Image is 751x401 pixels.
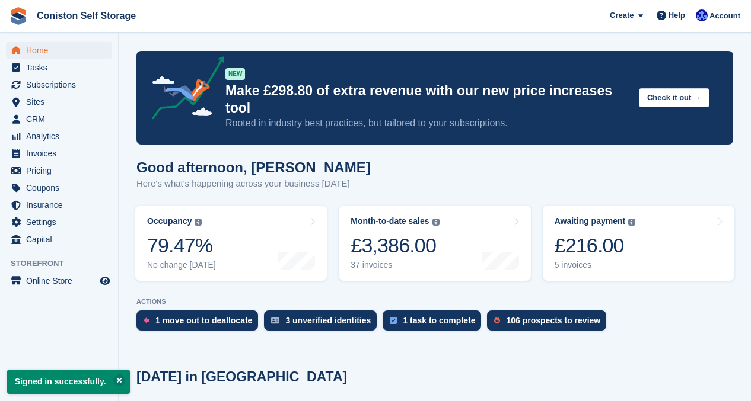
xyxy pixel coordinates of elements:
a: Awaiting payment £216.00 5 invoices [543,206,734,281]
a: menu [6,231,112,248]
img: move_outs_to_deallocate_icon-f764333ba52eb49d3ac5e1228854f67142a1ed5810a6f6cc68b1a99e826820c5.svg [144,317,149,324]
span: Help [669,9,685,21]
a: menu [6,214,112,230]
a: 106 prospects to review [487,310,612,336]
a: menu [6,162,112,179]
div: Awaiting payment [555,216,626,226]
div: 1 move out to deallocate [155,316,252,325]
a: Occupancy 79.47% No change [DATE] [135,206,327,281]
span: Sites [26,94,97,110]
h2: [DATE] in [GEOGRAPHIC_DATA] [136,369,347,385]
img: prospect-51fa495bee0391a8d652442698ab0144808aea92771e9ea1ae160a38d050c398.svg [494,317,500,324]
div: NEW [225,68,245,80]
span: Settings [26,214,97,230]
a: menu [6,76,112,93]
span: Coupons [26,179,97,196]
img: icon-info-grey-7440780725fd019a000dd9b08b2336e03edf1995a4989e88bcd33f0948082b44.svg [432,219,440,226]
p: Here's what's happening across your business [DATE] [136,177,371,191]
div: 79.47% [147,233,216,258]
p: ACTIONS [136,298,733,306]
p: Signed in successfully. [7,370,130,394]
span: Tasks [26,59,97,76]
img: icon-info-grey-7440780725fd019a000dd9b08b2336e03edf1995a4989e88bcd33f0948082b44.svg [195,219,202,226]
span: Invoices [26,145,97,162]
a: 1 move out to deallocate [136,310,264,336]
a: 1 task to complete [383,310,487,336]
div: Occupancy [147,216,192,226]
a: Month-to-date sales £3,386.00 37 invoices [339,206,530,281]
a: menu [6,94,112,110]
span: Subscriptions [26,76,97,93]
a: Coniston Self Storage [32,6,141,25]
span: Account [709,10,740,22]
img: task-75834270c22a3079a89374b754ae025e5fb1db73e45f91037f5363f120a921f8.svg [390,317,397,324]
p: Rooted in industry best practices, but tailored to your subscriptions. [225,117,629,130]
div: 37 invoices [351,260,439,270]
div: 1 task to complete [403,316,475,325]
img: icon-info-grey-7440780725fd019a000dd9b08b2336e03edf1995a4989e88bcd33f0948082b44.svg [628,219,635,226]
a: menu [6,145,112,162]
div: No change [DATE] [147,260,216,270]
div: £216.00 [555,233,636,258]
img: price-adjustments-announcement-icon-8257ccfd72463d97f412b2fc003d46551f7dbcb40ab6d574587a9cd5c0d94... [142,56,225,124]
span: Online Store [26,272,97,289]
button: Check it out → [639,88,709,108]
div: £3,386.00 [351,233,439,258]
a: Preview store [98,274,112,288]
div: 106 prospects to review [506,316,600,325]
span: CRM [26,111,97,127]
span: Analytics [26,128,97,145]
span: Create [610,9,634,21]
span: Storefront [11,258,118,270]
span: Insurance [26,197,97,213]
div: 3 unverified identities [285,316,371,325]
div: Month-to-date sales [351,216,429,226]
a: menu [6,197,112,213]
img: Jessica Richardson [696,9,708,21]
div: 5 invoices [555,260,636,270]
span: Home [26,42,97,59]
a: 3 unverified identities [264,310,383,336]
a: menu [6,59,112,76]
a: menu [6,42,112,59]
a: menu [6,179,112,196]
p: Make £298.80 of extra revenue with our new price increases tool [225,82,629,117]
a: menu [6,128,112,145]
span: Capital [26,231,97,248]
img: stora-icon-8386f47178a22dfd0bd8f6a31ec36ba5ce8667c1dd55bd0f319d3a0aa187defe.svg [9,7,27,25]
h1: Good afternoon, [PERSON_NAME] [136,159,371,175]
img: verify_identity-adf6edd0f0f0b5bbfe63781bf79b02c33cf7c696d77639b501bdc392416b5a36.svg [271,317,279,324]
a: menu [6,111,112,127]
a: menu [6,272,112,289]
span: Pricing [26,162,97,179]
